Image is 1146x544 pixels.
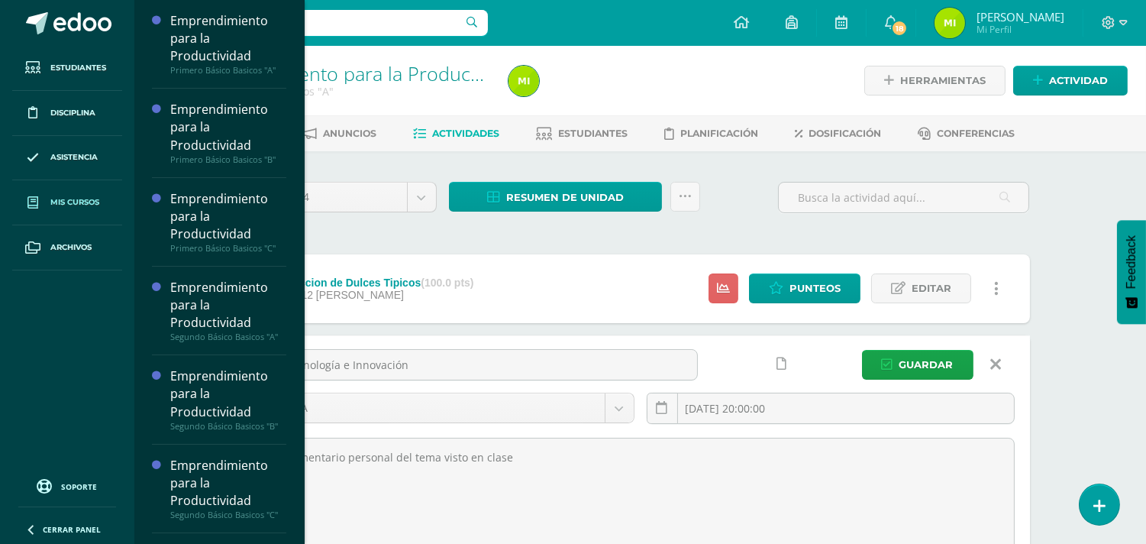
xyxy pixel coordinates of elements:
[12,136,122,181] a: Asistencia
[18,475,116,496] a: Soporte
[749,274,860,303] a: Punteos
[647,393,1014,423] input: Fecha de entrega
[789,274,841,303] span: Punteos
[302,121,376,146] a: Anuncios
[937,128,1015,139] span: Conferencias
[170,510,286,520] div: Segundo Básico Basicos "C"
[900,66,986,95] span: Herramientas
[918,121,1015,146] a: Conferencias
[170,279,286,342] a: Emprendimiento para la ProductividadSegundo Básico Basicos "A"
[421,277,473,289] strong: (100.0 pts)
[279,393,593,423] span: ZONA
[170,421,286,432] div: Segundo Básico Basicos "B"
[795,121,881,146] a: Dosificación
[1049,66,1108,95] span: Actividad
[170,457,286,520] a: Emprendimiento para la ProductividadSegundo Básico Basicos "C"
[449,182,662,212] a: Resumen de unidad
[12,46,122,91] a: Estudiantes
[536,121,628,146] a: Estudiantes
[170,101,286,164] a: Emprendimiento para la ProductividadPrimero Básico Basicos "B"
[170,279,286,332] div: Emprendimiento para la Productividad
[12,91,122,136] a: Disciplina
[301,289,404,301] span: 12 [PERSON_NAME]
[170,12,286,76] a: Emprendimiento para la ProductividadPrimero Básico Basicos "A"
[432,128,499,139] span: Actividades
[62,481,98,492] span: Soporte
[170,243,286,254] div: Primero Básico Basicos "C"
[43,524,101,535] span: Cerrar panel
[323,128,376,139] span: Anuncios
[50,196,99,209] span: Mis cursos
[891,20,908,37] span: 18
[508,66,539,96] img: ad1c524e53ec0854ffe967ebba5dabc8.png
[170,190,286,254] a: Emprendimiento para la ProductividadPrimero Básico Basicos "C"
[252,183,436,212] a: Unidad 4
[267,393,634,423] a: ZONA
[263,183,395,212] span: Unidad 4
[977,9,1064,24] span: [PERSON_NAME]
[269,277,473,289] div: produccion de Dulces Tipicos
[977,23,1064,36] span: Mi Perfil
[50,107,95,119] span: Disciplina
[170,65,286,76] div: Primero Básico Basicos "A"
[50,241,92,254] span: Archivos
[50,62,106,74] span: Estudiantes
[192,84,490,99] div: Segundo Básico Basicos 'A'
[12,180,122,225] a: Mis cursos
[267,350,697,380] input: Título
[1013,66,1128,96] a: Actividad
[413,121,499,146] a: Actividades
[809,128,881,139] span: Dosificación
[506,183,624,212] span: Resumen de unidad
[170,154,286,165] div: Primero Básico Basicos "B"
[864,66,1006,96] a: Herramientas
[664,121,758,146] a: Planificación
[50,151,98,164] span: Asistencia
[912,274,951,303] span: Editar
[170,190,286,243] div: Emprendimiento para la Productividad
[170,368,286,431] a: Emprendimiento para la ProductividadSegundo Básico Basicos "B"
[192,60,528,86] a: Emprendimiento para la Productividad
[680,128,758,139] span: Planificación
[144,10,488,36] input: Busca un usuario...
[170,332,286,342] div: Segundo Básico Basicos "A"
[935,8,965,38] img: ad1c524e53ec0854ffe967ebba5dabc8.png
[12,225,122,270] a: Archivos
[170,101,286,154] div: Emprendimiento para la Productividad
[170,457,286,510] div: Emprendimiento para la Productividad
[192,63,490,84] h1: Emprendimiento para la Productividad
[899,351,954,379] span: Guardar
[170,12,286,65] div: Emprendimiento para la Productividad
[170,368,286,420] div: Emprendimiento para la Productividad
[779,183,1028,212] input: Busca la actividad aquí...
[1117,220,1146,324] button: Feedback - Mostrar encuesta
[558,128,628,139] span: Estudiantes
[1125,235,1138,289] span: Feedback
[862,350,973,380] button: Guardar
